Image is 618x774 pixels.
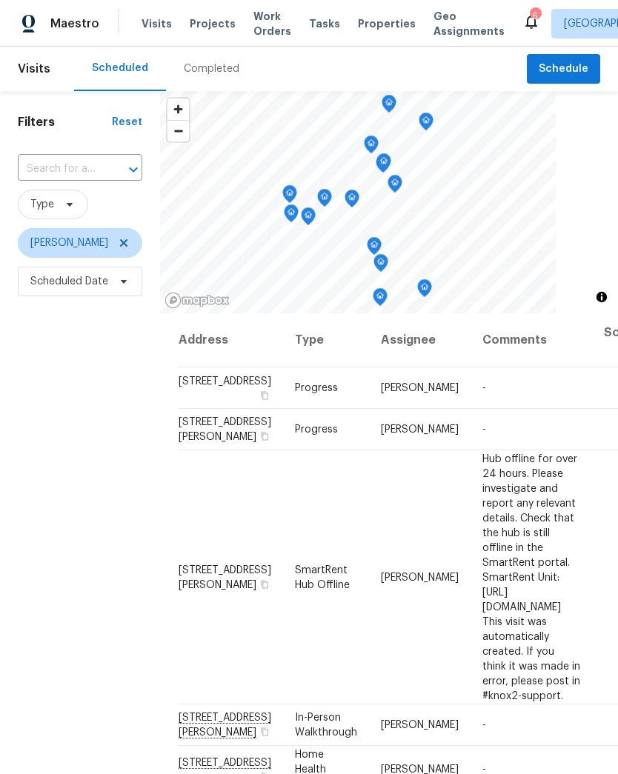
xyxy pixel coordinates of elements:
button: Copy Address [258,389,271,402]
button: Copy Address [258,577,271,590]
span: Geo Assignments [433,9,505,39]
span: Scheduled Date [30,274,108,289]
button: Zoom out [167,120,189,141]
span: [PERSON_NAME] [381,720,459,730]
div: Map marker [417,279,432,302]
span: Projects [190,16,236,31]
div: Map marker [382,95,396,118]
span: Type [30,197,54,212]
span: Progress [295,383,338,393]
span: - [482,720,486,730]
span: Tasks [309,19,340,29]
button: Toggle attribution [593,288,611,306]
div: Map marker [373,288,388,311]
div: Map marker [345,190,359,213]
button: Copy Address [258,725,271,738]
span: Schedule [539,60,588,79]
span: Zoom out [167,121,189,141]
span: [PERSON_NAME] [381,764,459,774]
span: [STREET_ADDRESS][PERSON_NAME] [179,564,271,590]
button: Copy Address [258,430,271,443]
span: Visits [142,16,172,31]
button: Schedule [527,54,600,84]
div: Map marker [419,113,433,136]
a: Mapbox homepage [165,292,230,309]
span: [PERSON_NAME] [381,424,459,435]
canvas: Map [160,91,556,313]
div: Reset [112,115,142,130]
span: [PERSON_NAME] [381,383,459,393]
div: Map marker [388,175,402,198]
input: Search for an address... [18,158,101,181]
span: Maestro [50,16,99,31]
span: - [482,764,486,774]
span: Progress [295,424,338,435]
span: Hub offline for over 24 hours. Please investigate and report any relevant details. Check that the... [482,453,580,701]
th: Assignee [369,313,471,367]
span: [STREET_ADDRESS][PERSON_NAME] [179,417,271,442]
span: SmartRent Hub Offline [295,564,350,590]
h1: Filters [18,115,112,130]
div: Map marker [376,155,391,178]
div: Map marker [317,189,332,212]
span: Work Orders [253,9,291,39]
div: Map marker [376,153,391,176]
th: Comments [471,313,592,367]
div: Map marker [284,204,299,227]
span: [PERSON_NAME] [381,572,459,582]
button: Open [123,159,144,180]
div: Map marker [373,254,388,277]
span: Toggle attribution [597,289,606,305]
div: Map marker [367,237,382,260]
button: Zoom in [167,99,189,120]
span: In-Person Walkthrough [295,713,357,738]
span: Properties [358,16,416,31]
div: Map marker [301,207,316,230]
span: - [482,383,486,393]
div: Map marker [364,136,379,159]
span: [STREET_ADDRESS] [179,376,271,387]
div: Scheduled [92,61,148,76]
div: Map marker [282,185,297,208]
th: Type [283,313,369,367]
span: - [482,424,486,435]
span: Visits [18,53,50,85]
span: [PERSON_NAME] [30,236,108,250]
th: Address [178,313,283,367]
div: Completed [184,61,239,76]
div: 6 [530,9,540,24]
